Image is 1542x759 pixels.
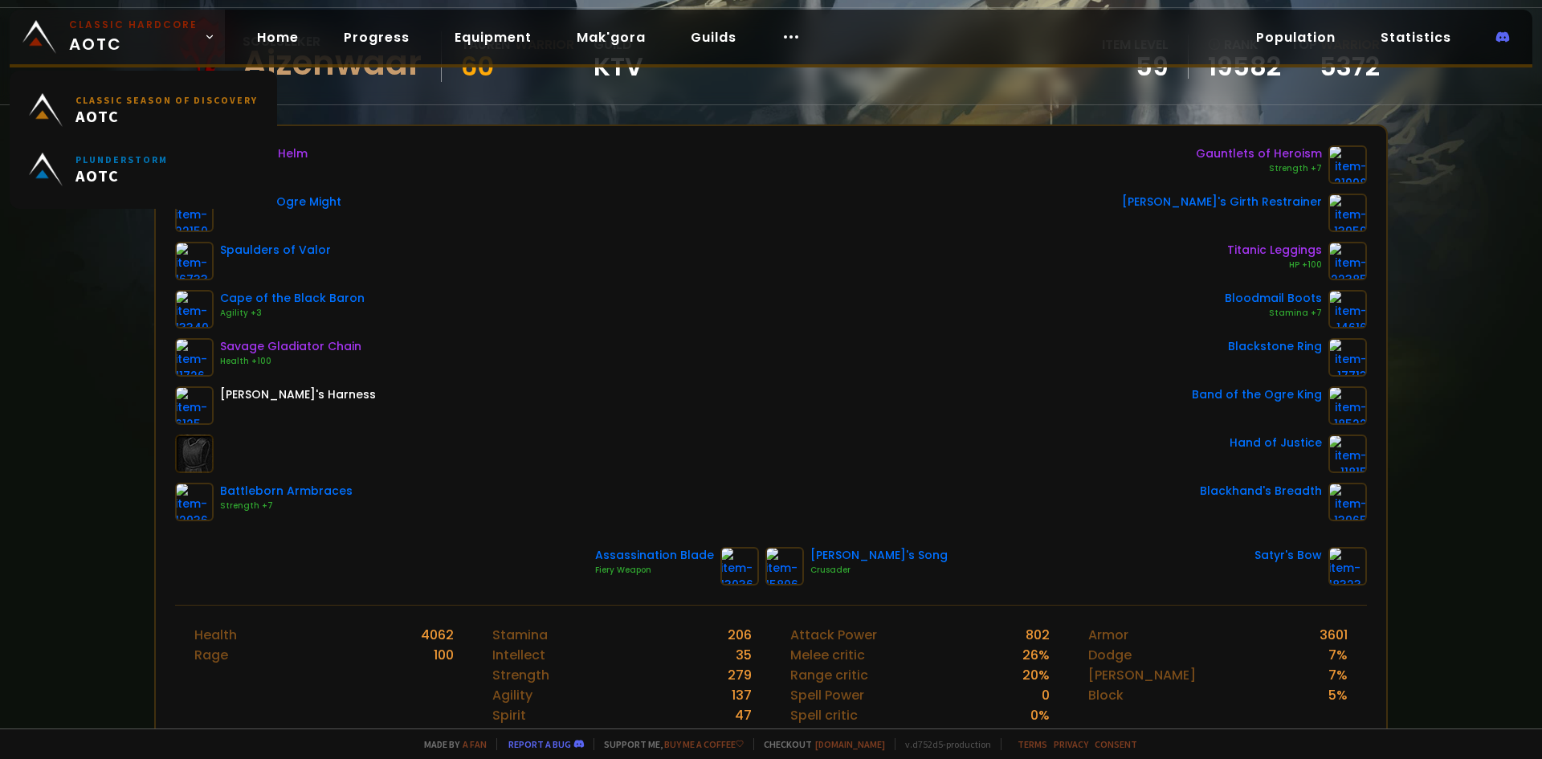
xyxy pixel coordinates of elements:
[1054,738,1088,750] a: Privacy
[175,386,214,425] img: item-6125
[736,645,752,665] div: 35
[75,153,168,165] small: Plunderstorm
[1088,645,1132,665] div: Dodge
[1102,55,1169,79] div: 59
[594,738,744,750] span: Support me,
[508,738,571,750] a: Report a bug
[69,18,198,56] span: AOTC
[1088,685,1124,705] div: Block
[1328,194,1367,232] img: item-13959
[1200,483,1322,500] div: Blackhand's Breadth
[1018,738,1047,750] a: Terms
[664,738,744,750] a: Buy me a coffee
[1122,194,1322,210] div: [PERSON_NAME]'s Girth Restrainer
[194,625,237,645] div: Health
[1022,665,1050,685] div: 20 %
[1030,705,1050,725] div: 0 %
[1328,483,1367,521] img: item-13965
[1196,145,1322,162] div: Gauntlets of Heroism
[1328,645,1348,665] div: 7 %
[220,242,331,259] div: Spaulders of Valor
[220,338,361,355] div: Savage Gladiator Chain
[1022,645,1050,665] div: 26 %
[728,625,752,645] div: 206
[220,386,376,403] div: [PERSON_NAME]'s Harness
[1254,547,1322,564] div: Satyr's Bow
[75,94,258,106] small: Classic Season of Discovery
[10,10,225,64] a: Classic HardcoreAOTC
[19,140,267,199] a: PlunderstormAOTC
[1328,145,1367,184] img: item-21998
[1192,386,1322,403] div: Band of the Ogre King
[69,18,198,32] small: Classic Hardcore
[175,242,214,280] img: item-16733
[678,21,749,54] a: Guilds
[1320,625,1348,645] div: 3601
[194,645,228,665] div: Rage
[790,665,868,685] div: Range critic
[75,106,258,126] span: AOTC
[1208,55,1281,79] a: 19582
[790,645,865,665] div: Melee critic
[753,738,885,750] span: Checkout
[492,625,548,645] div: Stamina
[1196,162,1322,175] div: Strength +7
[720,547,759,586] img: item-13036
[735,705,752,725] div: 47
[1088,625,1128,645] div: Armor
[1328,242,1367,280] img: item-22385
[810,547,948,564] div: [PERSON_NAME]'s Song
[564,21,659,54] a: Mak'gora
[815,738,885,750] a: [DOMAIN_NAME]
[1042,685,1050,705] div: 0
[75,165,168,186] span: AOTC
[19,80,267,140] a: Classic Season of DiscoveryAOTC
[1328,665,1348,685] div: 7 %
[1230,435,1322,451] div: Hand of Justice
[175,290,214,328] img: item-13340
[220,355,361,368] div: Health +100
[1328,290,1367,328] img: item-14616
[492,685,532,705] div: Agility
[1095,738,1137,750] a: Consent
[442,21,545,54] a: Equipment
[1328,435,1367,473] img: item-11815
[810,564,948,577] div: Crusader
[1328,547,1367,586] img: item-18323
[1227,259,1322,271] div: HP +100
[220,500,353,512] div: Strength +7
[492,645,545,665] div: Intellect
[1088,665,1196,685] div: [PERSON_NAME]
[421,625,454,645] div: 4062
[790,625,877,645] div: Attack Power
[220,307,365,320] div: Agility +3
[1368,21,1464,54] a: Statistics
[175,338,214,377] img: item-11726
[895,738,991,750] span: v. d752d5 - production
[220,194,341,210] div: Beads of Ogre Might
[732,685,752,705] div: 137
[594,55,643,79] span: KTV
[434,645,454,665] div: 100
[175,483,214,521] img: item-12936
[331,21,422,54] a: Progress
[790,705,858,725] div: Spell critic
[1243,21,1348,54] a: Population
[728,665,752,685] div: 279
[790,685,864,705] div: Spell Power
[1026,625,1050,645] div: 802
[1328,386,1367,425] img: item-18522
[175,194,214,232] img: item-22150
[244,21,312,54] a: Home
[594,35,643,79] div: guild
[463,738,487,750] a: a fan
[220,483,353,500] div: Battleborn Armbraces
[220,290,365,307] div: Cape of the Black Baron
[492,705,526,725] div: Spirit
[765,547,804,586] img: item-15806
[595,547,714,564] div: Assassination Blade
[595,564,714,577] div: Fiery Weapon
[1328,338,1367,377] img: item-17713
[1227,242,1322,259] div: Titanic Leggings
[492,665,549,685] div: Strength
